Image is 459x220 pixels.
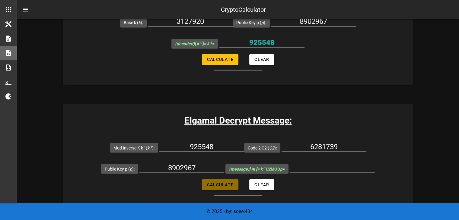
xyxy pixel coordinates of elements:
button: Clear [249,54,274,65]
i: p [280,166,282,171]
div: CryptoCalculator [221,5,266,14]
span: Calculate [207,182,234,187]
sup: -1 [199,41,202,45]
i: p [130,166,132,171]
b: [ k ] [195,41,204,46]
i: (message) = k C2 [229,166,271,171]
h3: Elgamal Decrypt Message: [63,114,413,127]
sup: -1 [209,41,212,45]
label: Public Key p ( ): [236,20,266,26]
b: [ m ] [249,166,257,171]
label: Mod Inverse K k ( ): [113,145,155,151]
i: (decoded) = k [175,41,212,46]
span: MOD = [229,166,285,171]
span: Clear [254,57,269,62]
span: = [175,41,215,46]
button: Clear [249,179,274,190]
span: Clear [254,182,269,187]
i: C2 [269,145,274,150]
sup: -1 [263,166,266,170]
label: Code 2 C2 ( ): [248,145,277,151]
span: © 2025 - by: sqeel404 [206,209,253,214]
button: Calculate [202,179,238,190]
sup: -1 [149,145,152,149]
i: p [261,20,264,25]
button: Calculate [202,54,238,65]
label: Base k ( ): [124,20,143,26]
i: k [147,145,152,150]
label: Public Key p ( ): [105,166,135,172]
span: Calculate [207,57,234,62]
i: k [139,20,141,25]
sup: -1 [143,145,146,149]
button: nav-menu-toggle [18,2,33,17]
